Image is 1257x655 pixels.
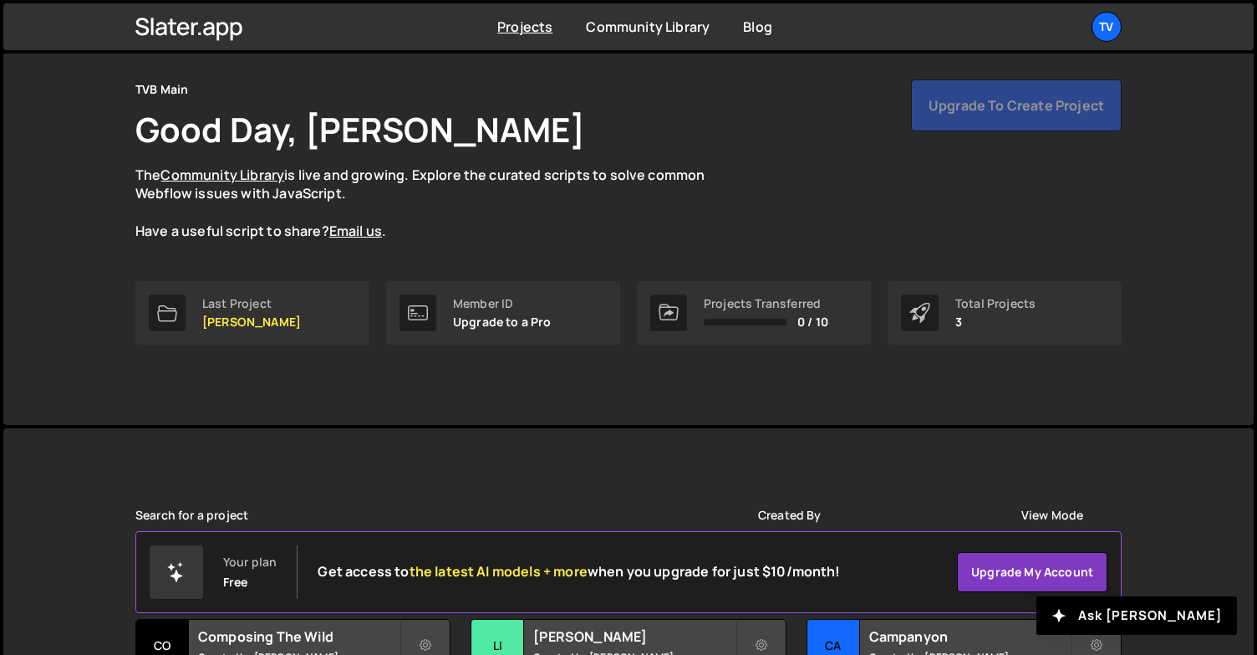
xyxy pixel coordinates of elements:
label: Search for a project [135,509,248,522]
div: Total Projects [955,297,1036,310]
label: Created By [758,509,822,522]
h2: Get access to when you upgrade for just $10/month! [318,564,840,580]
p: The is live and growing. Explore the curated scripts to solve common Webflow issues with JavaScri... [135,166,737,241]
div: Your plan [223,555,277,569]
h2: Campanyon [869,627,1071,646]
h1: Good Day, [PERSON_NAME] [135,106,585,152]
p: [PERSON_NAME] [202,315,301,329]
div: Projects Transferred [704,297,828,310]
span: 0 / 10 [797,315,828,329]
span: the latest AI models + more [410,562,588,581]
h2: Composing The Wild [198,627,399,646]
div: Free [223,576,248,589]
a: Projects [497,18,552,36]
h2: [PERSON_NAME] [533,627,735,646]
label: View Mode [1021,509,1083,522]
a: Blog [743,18,772,36]
a: TV [1092,12,1122,42]
div: TVB Main [135,79,188,100]
div: Last Project [202,297,301,310]
a: Last Project [PERSON_NAME] [135,281,369,345]
div: Member ID [453,297,552,310]
a: Community Library [586,18,710,36]
p: Upgrade to a Pro [453,315,552,329]
p: 3 [955,315,1036,329]
button: Ask [PERSON_NAME] [1036,596,1237,635]
a: Email us [329,222,382,240]
a: Upgrade my account [957,552,1107,592]
a: Community Library [160,166,284,184]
